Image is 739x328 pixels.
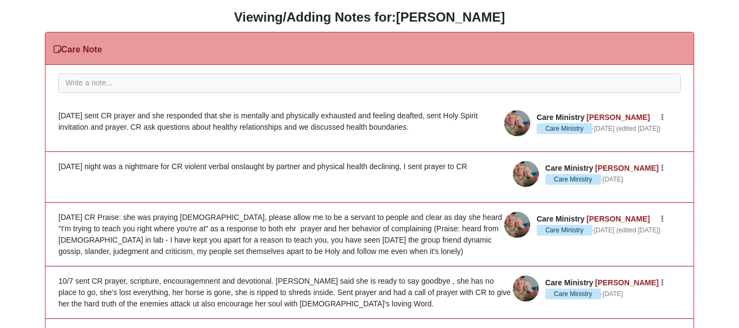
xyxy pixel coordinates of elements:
[545,278,593,287] span: Care Ministry
[594,226,615,234] time: October 9, 2025, 10:21 AM
[594,225,661,235] a: [DATE](edited [DATE])
[58,161,681,172] div: [DATE] night was a nightmare for CR violent verbal onslaught by partner and physical health decli...
[595,164,658,172] a: [PERSON_NAME]
[545,174,603,185] span: ·
[504,212,530,238] img: Heidi Preddy
[537,113,585,122] span: Care Ministry
[594,125,615,132] time: October 9, 2025, 10:26 AM
[603,176,623,183] time: October 9, 2025, 10:24 AM
[586,113,650,122] a: [PERSON_NAME]
[537,215,585,223] span: Care Ministry
[396,10,505,24] strong: [PERSON_NAME]
[58,110,681,133] div: [DATE] sent CR prayer and she responded that she is mentally and physically exhausted and feeling...
[513,276,539,302] img: Heidi Preddy
[58,212,681,257] div: [DATE] CR Praise: she was praying [DEMOGRAPHIC_DATA], please allow me to be a servant to people a...
[513,161,539,187] img: Heidi Preddy
[537,225,592,236] span: Care Ministry
[545,289,603,299] span: ·
[8,10,731,25] h3: Viewing/Adding Notes for:
[54,44,102,55] h3: Care Note
[616,125,661,132] time: October 9, 2025, 10:26 AM
[603,289,623,299] a: [DATE]
[545,164,593,172] span: Care Ministry
[537,123,594,134] span: ·
[58,276,681,310] div: 10/7 sent CR prayer, scripture, encouragemnent and devotional. [PERSON_NAME] said she is ready to...
[545,289,601,299] span: Care Ministry
[603,175,623,184] a: [DATE]
[616,226,661,234] time: October 9, 2025, 10:23 AM
[595,278,658,287] a: [PERSON_NAME]
[504,110,530,136] img: Heidi Preddy
[537,225,594,236] span: ·
[603,290,623,298] time: October 9, 2025, 10:19 AM
[594,124,661,133] a: [DATE](edited [DATE])
[545,174,601,185] span: Care Ministry
[537,123,592,134] span: Care Ministry
[586,215,650,223] a: [PERSON_NAME]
